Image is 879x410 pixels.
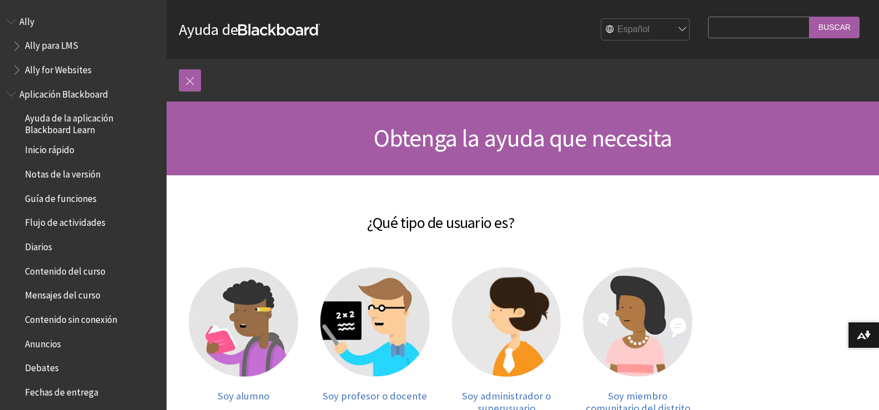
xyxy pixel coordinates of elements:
[25,237,52,252] span: Diarios
[25,286,101,301] span: Mensajes del curso
[320,267,430,377] img: Profesor
[810,17,860,38] input: Buscar
[25,335,61,350] span: Anuncios
[7,12,160,79] nav: Book outline for Anthology Ally Help
[25,189,97,204] span: Guía de funciones
[25,60,92,75] span: Ally for Websites
[374,123,672,153] span: Obtenga la ayuda que necesita
[25,262,106,277] span: Contenido del curso
[19,85,108,100] span: Aplicación Blackboard
[19,12,34,27] span: Ally
[178,198,704,234] h2: ¿Qué tipo de usuario es?
[25,214,106,229] span: Flujo de actividades
[218,389,269,402] span: Soy alumno
[583,267,692,377] img: Miembro comunitario
[25,141,74,156] span: Inicio rápido
[25,310,117,325] span: Contenido sin conexión
[323,389,427,402] span: Soy profesor o docente
[189,267,298,377] img: Alumno
[25,37,78,52] span: Ally para LMS
[25,383,98,398] span: Fechas de entrega
[25,165,101,180] span: Notas de la versión
[452,267,561,377] img: Administrador
[25,359,59,374] span: Debates
[601,19,690,41] select: Site Language Selector
[25,109,159,135] span: Ayuda de la aplicación Blackboard Learn
[238,24,320,36] strong: Blackboard
[179,19,320,39] a: Ayuda deBlackboard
